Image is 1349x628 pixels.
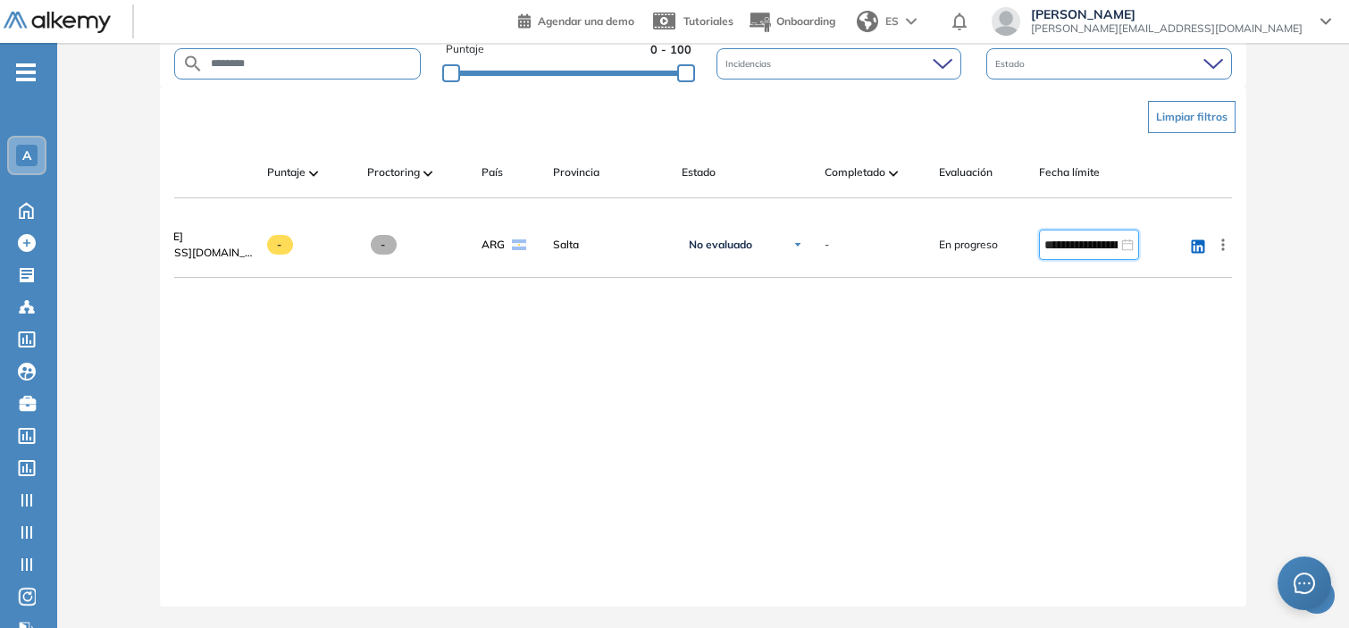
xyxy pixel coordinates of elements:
span: Fecha límite [1039,164,1100,180]
span: message [1294,573,1315,594]
img: [missing "en.ARROW_ALT" translation] [423,171,432,176]
span: [PERSON_NAME] [1031,7,1303,21]
span: En progreso [939,237,998,253]
span: ARG [482,237,505,253]
span: Estado [995,57,1028,71]
div: Estado [986,48,1231,80]
img: Ícono de flecha [792,239,803,250]
button: Limpiar filtros [1148,101,1236,133]
span: Agendar una demo [538,14,634,28]
button: Onboarding [748,3,835,41]
img: SEARCH_ALT [182,53,204,75]
span: ES [885,13,899,29]
img: ARG [512,239,526,250]
span: - [371,235,397,255]
span: Tutoriales [683,14,733,28]
span: Provincia [553,164,599,180]
a: Agendar una demo [518,9,634,30]
span: Incidencias [725,57,775,71]
i: - [16,71,36,74]
span: [PERSON_NAME][EMAIL_ADDRESS][DOMAIN_NAME] [1031,21,1303,36]
span: Onboarding [776,14,835,28]
img: world [857,11,878,32]
span: - [267,235,293,255]
span: Proctoring [367,164,420,180]
span: No evaluado [689,238,752,252]
span: Puntaje [446,41,484,58]
span: País [482,164,503,180]
span: A [22,148,31,163]
span: - [825,237,829,253]
img: arrow [906,18,917,25]
img: [missing "en.ARROW_ALT" translation] [889,171,898,176]
a: [PERSON_NAME] [96,229,253,245]
span: 0 - 100 [650,41,691,58]
span: Salta [553,237,667,253]
img: [missing "en.ARROW_ALT" translation] [309,171,318,176]
span: Completado [825,164,885,180]
span: Evaluación [939,164,993,180]
div: Incidencias [716,48,961,80]
span: Puntaje [267,164,306,180]
span: [EMAIL_ADDRESS][DOMAIN_NAME] [96,245,253,261]
img: Logo [4,12,111,34]
span: Estado [682,164,716,180]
